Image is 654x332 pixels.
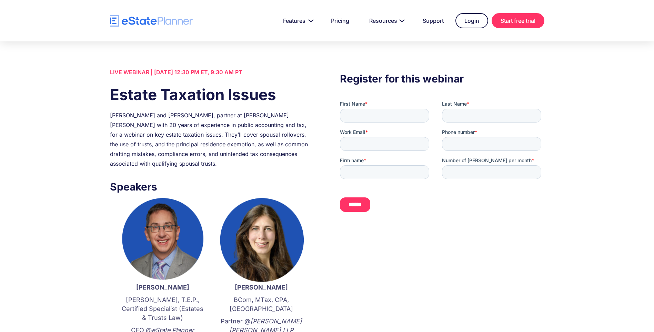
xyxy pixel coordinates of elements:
[323,14,358,28] a: Pricing
[136,284,189,291] strong: [PERSON_NAME]
[492,13,544,28] a: Start free trial
[235,284,288,291] strong: [PERSON_NAME]
[275,14,319,28] a: Features
[110,179,314,195] h3: Speakers
[219,295,304,313] p: BCom, MTax, CPA, [GEOGRAPHIC_DATA]
[361,14,411,28] a: Resources
[110,67,314,77] div: LIVE WEBINAR | [DATE] 12:30 PM ET, 9:30 AM PT
[110,110,314,168] div: [PERSON_NAME] and [PERSON_NAME], partner at [PERSON_NAME] [PERSON_NAME] with 20 years of experien...
[455,13,488,28] a: Login
[414,14,452,28] a: Support
[340,71,544,87] h3: Register for this webinar
[120,295,205,322] p: [PERSON_NAME], T.E.P., Certified Specialist (Estates & Trusts Law)
[110,15,193,27] a: home
[340,100,544,218] iframe: Form 0
[110,84,314,105] h1: Estate Taxation Issues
